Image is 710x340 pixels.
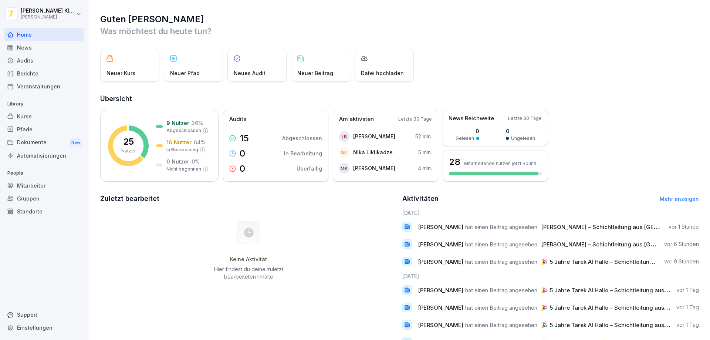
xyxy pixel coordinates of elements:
p: News Reichweite [449,114,494,123]
p: 52 min. [415,132,432,140]
p: Abgeschlossen [166,127,201,134]
a: News [4,41,84,54]
h1: Guten [PERSON_NAME] [100,13,699,25]
a: Einstellungen [4,321,84,334]
p: [PERSON_NAME] Kldiashvili [21,8,75,14]
h2: Zuletzt bearbeitet [100,193,397,204]
p: Überfällig [297,165,322,172]
p: Neuer Pfad [170,69,200,77]
a: Veranstaltungen [4,80,84,93]
p: Neuer Beitrag [297,69,333,77]
p: 9 Nutzer [166,119,189,127]
span: hat einen Beitrag angesehen [465,223,537,230]
p: vor 1 Tag [676,321,699,329]
p: 4 min. [418,164,432,172]
p: 15 [240,134,249,143]
p: Gelesen [456,135,474,142]
h2: Übersicht [100,94,699,104]
a: DokumenteNew [4,136,84,149]
p: Am aktivsten [339,115,374,124]
span: [PERSON_NAME] [418,258,463,265]
p: Letzte 30 Tage [398,116,432,122]
p: 25 [123,137,134,146]
p: Hier findest du deine zuletzt bearbeiteten Inhalte [211,266,286,280]
span: hat einen Beitrag angesehen [465,304,537,311]
span: hat einen Beitrag angesehen [465,258,537,265]
div: Dokumente [4,136,84,149]
a: Mitarbeiter [4,179,84,192]
p: vor 1 Stunde [669,223,699,230]
p: Nutzer [121,148,136,154]
p: vor 9 Stunden [664,258,699,265]
p: Audits [229,115,246,124]
h6: [DATE] [402,272,699,280]
a: Standorte [4,205,84,218]
div: NL [339,147,349,158]
a: Gruppen [4,192,84,205]
div: LB [339,131,349,142]
a: Mehr anzeigen [660,196,699,202]
p: 0 [240,164,245,173]
p: Datei hochladen [361,69,404,77]
p: 0 [506,127,535,135]
span: hat einen Beitrag angesehen [465,322,537,329]
p: Neues Audit [234,69,266,77]
p: Mitarbeitende nutzen jetzt Bounti [464,161,536,166]
p: In Bearbeitung [284,149,322,157]
p: 0 % [192,158,200,165]
p: vor 1 Tag [676,286,699,294]
a: Berichte [4,67,84,80]
p: vor 6 Stunden [664,240,699,248]
p: Ungelesen [511,135,535,142]
p: [PERSON_NAME] [21,14,75,20]
p: 0 Nutzer [166,158,189,165]
span: [PERSON_NAME] [418,287,463,294]
h6: [DATE] [402,209,699,217]
p: [PERSON_NAME] [353,132,395,140]
p: Nicht begonnen [166,166,201,172]
p: Was möchtest du heute tun? [100,25,699,37]
p: Letzte 30 Tage [508,115,542,122]
p: People [4,167,84,179]
p: 64 % [194,138,206,146]
a: Audits [4,54,84,67]
a: Kurse [4,110,84,123]
p: vor 1 Tag [676,304,699,311]
p: Nika Liklikadze [353,148,393,156]
a: Home [4,28,84,41]
p: 5 min. [418,148,432,156]
h5: Keine Aktivität [211,256,286,263]
div: Support [4,308,84,321]
p: Library [4,98,84,110]
h2: Aktivitäten [402,193,439,204]
p: 0 [456,127,479,135]
h3: 28 [449,156,460,168]
p: Abgeschlossen [282,134,322,142]
span: hat einen Beitrag angesehen [465,287,537,294]
p: [PERSON_NAME] [353,164,395,172]
a: Pfade [4,123,84,136]
p: 36 % [192,119,203,127]
p: Neuer Kurs [106,69,135,77]
span: hat einen Beitrag angesehen [465,241,537,248]
span: [PERSON_NAME] [418,322,463,329]
div: New [70,138,82,147]
span: [PERSON_NAME] [418,241,463,248]
span: [PERSON_NAME] [418,304,463,311]
p: In Bearbeitung [166,147,198,153]
div: MK [339,163,349,174]
p: 16 Nutzer [166,138,192,146]
a: Automatisierungen [4,149,84,162]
